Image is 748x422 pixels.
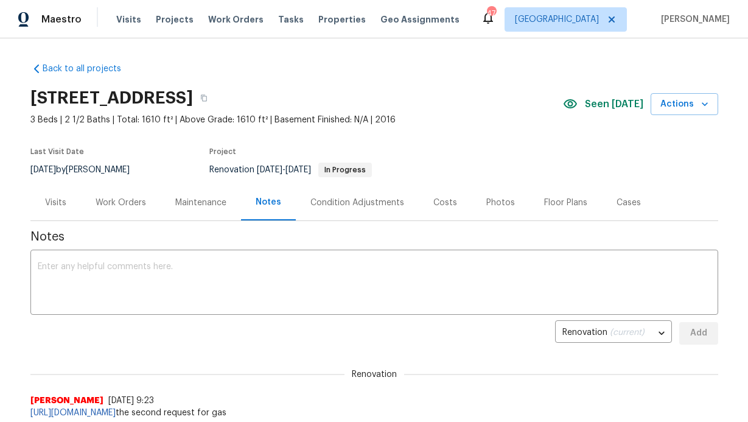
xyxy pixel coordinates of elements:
span: Tasks [278,15,304,24]
span: [DATE] [285,166,311,174]
span: In Progress [320,166,371,174]
span: Renovation [209,166,372,174]
a: Back to all projects [30,63,147,75]
span: [PERSON_NAME] [656,13,730,26]
span: Geo Assignments [380,13,460,26]
span: (current) [610,328,645,337]
div: Condition Adjustments [310,197,404,209]
div: Floor Plans [544,197,587,209]
div: 47 [487,7,495,19]
span: [PERSON_NAME] [30,395,103,407]
span: Work Orders [208,13,264,26]
span: Properties [318,13,366,26]
span: Notes [30,231,718,243]
div: Notes [256,196,281,208]
span: Maestro [41,13,82,26]
div: Costs [433,197,457,209]
div: Visits [45,197,66,209]
span: [DATE] [257,166,282,174]
div: Maintenance [175,197,226,209]
span: Visits [116,13,141,26]
span: [DATE] [30,166,56,174]
span: - [257,166,311,174]
div: Cases [617,197,641,209]
span: [GEOGRAPHIC_DATA] [515,13,599,26]
span: Project [209,148,236,155]
span: 3 Beds | 2 1/2 Baths | Total: 1610 ft² | Above Grade: 1610 ft² | Basement Finished: N/A | 2016 [30,114,563,126]
span: Last Visit Date [30,148,84,155]
button: Actions [651,93,718,116]
h2: [STREET_ADDRESS] [30,92,193,104]
span: Seen [DATE] [585,98,643,110]
div: Renovation (current) [555,318,672,348]
span: Projects [156,13,194,26]
span: Actions [660,97,708,112]
a: [URL][DOMAIN_NAME] [30,409,116,417]
div: Work Orders [96,197,146,209]
span: Renovation [344,368,404,381]
span: [DATE] 9:23 [108,396,154,405]
span: the second request for gas [30,407,718,419]
div: Photos [486,197,515,209]
button: Copy Address [193,87,215,109]
div: by [PERSON_NAME] [30,163,144,177]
